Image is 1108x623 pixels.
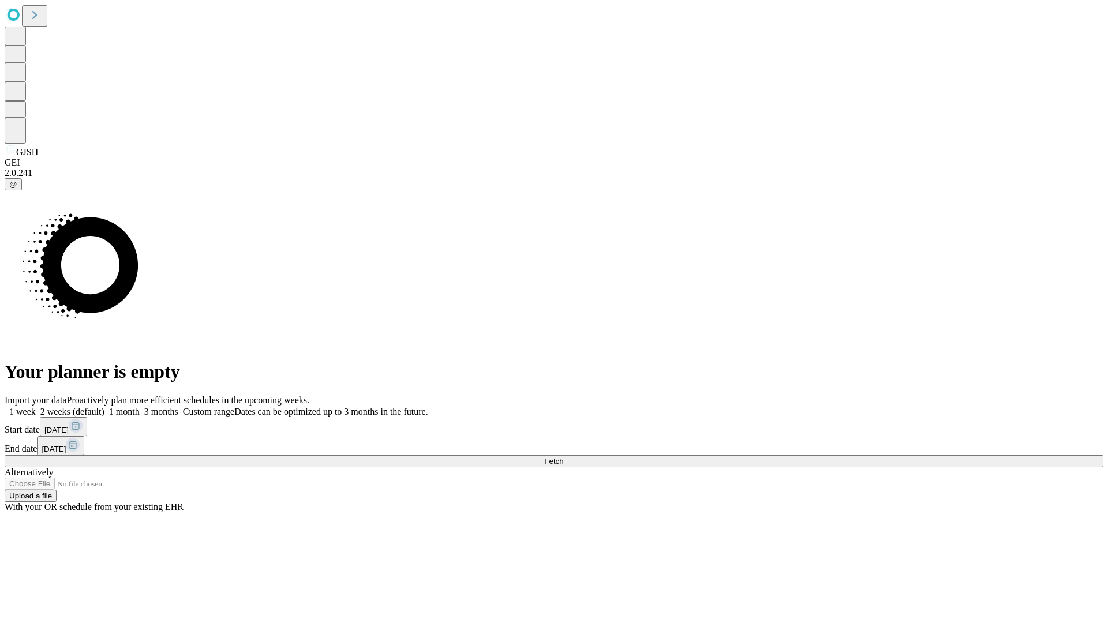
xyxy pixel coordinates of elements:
div: 2.0.241 [5,168,1103,178]
button: @ [5,178,22,190]
span: GJSH [16,147,38,157]
span: 2 weeks (default) [40,407,104,416]
div: End date [5,436,1103,455]
span: 1 month [109,407,140,416]
div: Start date [5,417,1103,436]
span: @ [9,180,17,189]
span: Import your data [5,395,67,405]
span: Dates can be optimized up to 3 months in the future. [234,407,428,416]
span: Alternatively [5,467,53,477]
button: [DATE] [37,436,84,455]
span: 1 week [9,407,36,416]
button: Upload a file [5,490,57,502]
span: 3 months [144,407,178,416]
span: With your OR schedule from your existing EHR [5,502,184,512]
button: Fetch [5,455,1103,467]
span: [DATE] [42,445,66,453]
span: [DATE] [44,426,69,434]
button: [DATE] [40,417,87,436]
span: Proactively plan more efficient schedules in the upcoming weeks. [67,395,309,405]
div: GEI [5,157,1103,168]
span: Custom range [183,407,234,416]
span: Fetch [544,457,563,466]
h1: Your planner is empty [5,361,1103,382]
